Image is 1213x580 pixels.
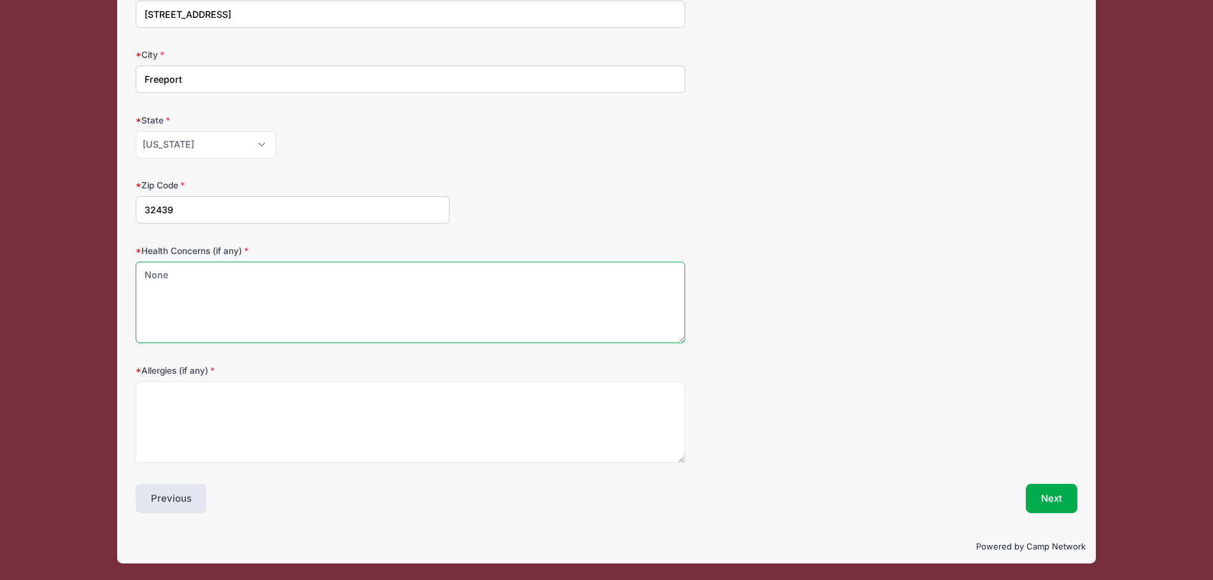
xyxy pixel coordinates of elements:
label: State [136,114,450,127]
label: City [136,48,450,61]
label: Health Concerns (if any) [136,244,450,257]
input: xxxxx [136,196,450,223]
button: Previous [136,484,207,513]
button: Next [1026,484,1077,513]
label: Allergies (if any) [136,364,450,377]
p: Powered by Camp Network [127,541,1086,553]
label: Zip Code [136,179,450,192]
